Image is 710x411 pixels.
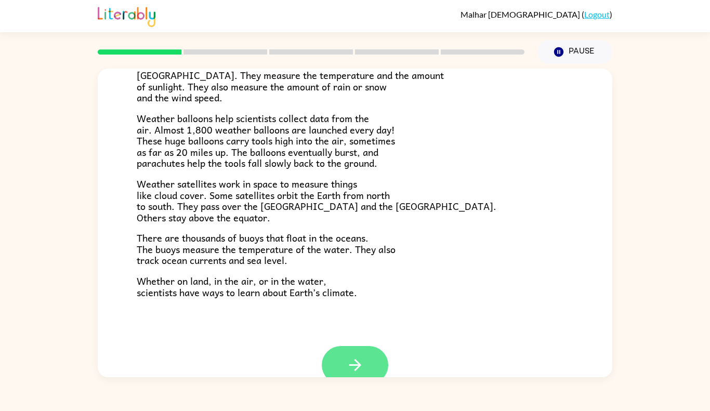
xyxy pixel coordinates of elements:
span: A climate station has a set of tools for collecting weather data. There are 114 climate stations ... [137,45,444,105]
div: ( ) [461,9,612,19]
span: Malhar [DEMOGRAPHIC_DATA] [461,9,582,19]
span: There are thousands of buoys that float in the oceans. The buoys measure the temperature of the w... [137,230,396,268]
span: Whether on land, in the air, or in the water, scientists have ways to learn about Earth’s climate. [137,273,357,300]
span: Weather satellites work in space to measure things like cloud cover. Some satellites orbit the Ea... [137,176,496,225]
a: Logout [584,9,610,19]
span: Weather balloons help scientists collect data from the air. Almost 1,800 weather balloons are lau... [137,111,395,170]
button: Pause [537,40,612,64]
img: Literably [98,4,155,27]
